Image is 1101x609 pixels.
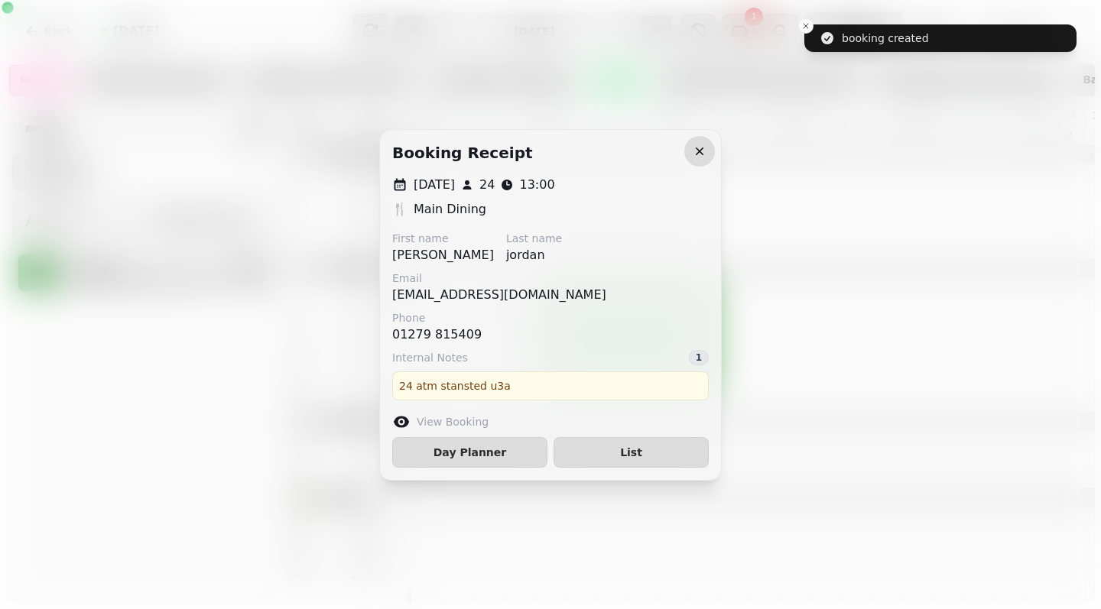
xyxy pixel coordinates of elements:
h2: Booking receipt [392,142,533,164]
p: [PERSON_NAME] [392,246,494,264]
span: List [567,447,696,458]
p: 🍴 [392,200,408,219]
p: 24 [479,176,495,194]
p: 01279 815409 [392,326,482,344]
div: 24 atm stansted u3a [392,371,709,400]
p: [EMAIL_ADDRESS][DOMAIN_NAME] [392,286,606,304]
p: Main Dining [414,200,486,219]
p: jordan [506,246,562,264]
span: Day Planner [405,447,534,458]
label: Last name [506,231,562,246]
button: List [554,437,709,468]
p: 13:00 [519,176,554,194]
label: Email [392,270,606,286]
label: View Booking [417,414,489,429]
div: 1 [689,350,709,365]
button: Day Planner [392,437,547,468]
span: Internal Notes [392,350,468,365]
p: [DATE] [414,176,455,194]
label: Phone [392,310,482,326]
label: First name [392,231,494,246]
